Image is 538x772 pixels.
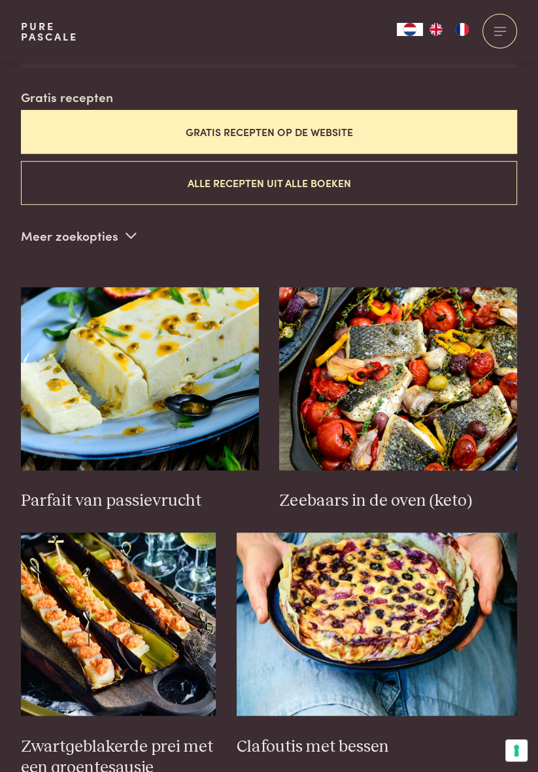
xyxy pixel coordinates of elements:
h3: Zeebaars in de oven (keto) [279,491,517,512]
button: Alle recepten uit alle boeken [21,161,517,205]
button: Uw voorkeuren voor toestemming voor trackingtechnologieën [505,739,528,762]
a: NL [397,23,423,36]
h3: Clafoutis met bessen [237,737,518,758]
img: Parfait van passievrucht [21,287,259,470]
a: FR [449,23,475,36]
a: EN [423,23,449,36]
ul: Language list [423,23,475,36]
div: Language [397,23,423,36]
img: Zeebaars in de oven (keto) [279,287,517,470]
a: Clafoutis met bessen Clafoutis met bessen [237,533,518,758]
aside: Language selected: Nederlands [397,23,475,36]
img: Zwartgeblakerde prei met een groentesausje [21,533,216,716]
a: Parfait van passievrucht Parfait van passievrucht [21,287,259,512]
p: Meer zoekopties [21,226,137,245]
h3: Parfait van passievrucht [21,491,259,512]
label: Gratis recepten [21,88,113,107]
a: Zeebaars in de oven (keto) Zeebaars in de oven (keto) [279,287,517,512]
img: Clafoutis met bessen [237,533,518,716]
button: Gratis recepten op de website [21,110,517,154]
a: PurePascale [21,21,78,42]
